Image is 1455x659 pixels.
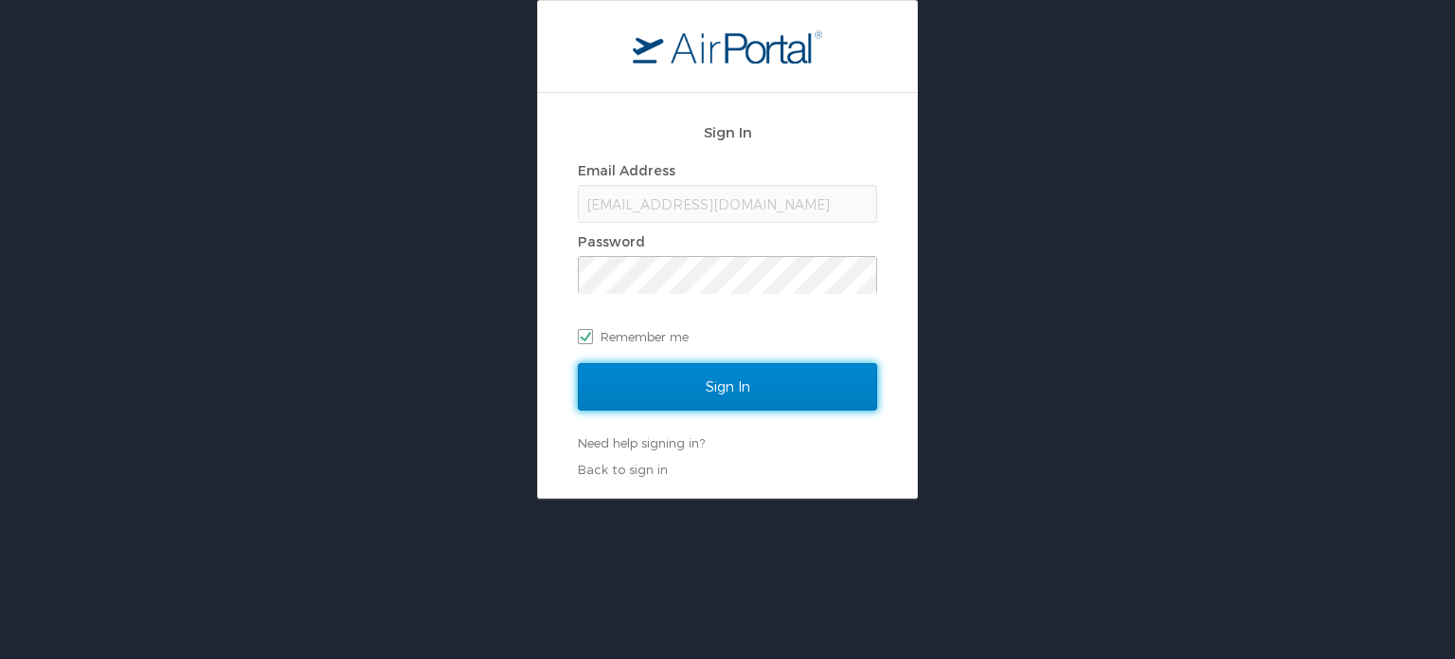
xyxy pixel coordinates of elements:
label: Email Address [578,162,675,178]
a: Back to sign in [578,462,668,477]
h2: Sign In [578,121,877,143]
label: Password [578,233,645,249]
img: logo [633,29,822,64]
input: Sign In [578,363,877,411]
a: Need help signing in? [578,435,705,450]
label: Remember me [578,322,877,351]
